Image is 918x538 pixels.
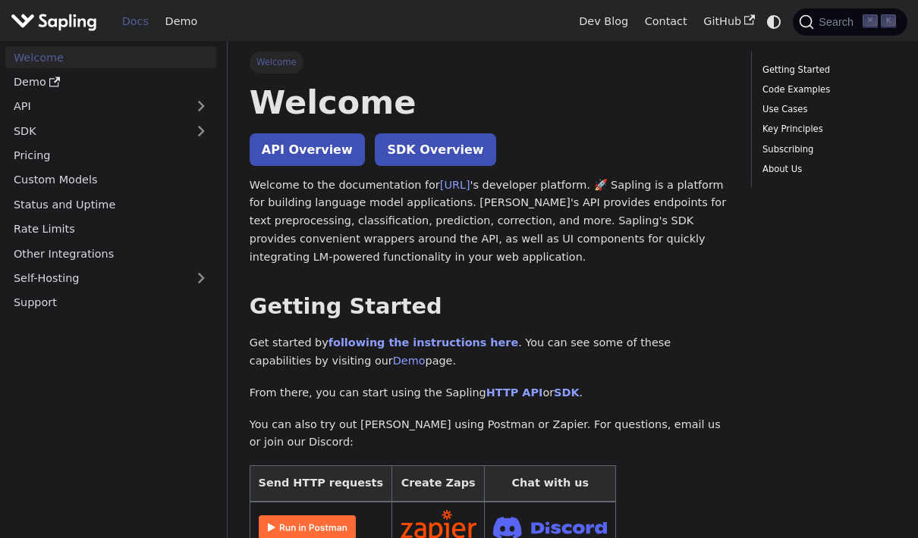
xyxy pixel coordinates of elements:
[250,334,729,371] p: Get started by . You can see some of these capabilities by visiting our page.
[762,102,891,117] a: Use Cases
[5,71,216,93] a: Demo
[5,218,216,240] a: Rate Limits
[250,52,729,73] nav: Breadcrumbs
[440,179,470,191] a: [URL]
[186,120,216,142] button: Expand sidebar category 'SDK'
[762,142,891,157] a: Subscribing
[762,63,891,77] a: Getting Started
[250,293,729,321] h2: Getting Started
[157,10,206,33] a: Demo
[5,145,216,167] a: Pricing
[250,133,365,166] a: API Overview
[393,355,426,367] a: Demo
[5,46,216,68] a: Welcome
[637,10,696,33] a: Contact
[762,122,891,136] a: Key Principles
[571,10,636,33] a: Dev Blog
[763,11,785,33] button: Switch between dark and light mode (currently system mode)
[554,386,579,399] a: SDK
[486,386,543,399] a: HTTP API
[863,14,878,28] kbd: ⌘
[114,10,157,33] a: Docs
[250,466,391,502] th: Send HTTP requests
[250,384,729,402] p: From there, you can start using the Sapling or .
[5,120,186,142] a: SDK
[186,95,216,117] button: Expand sidebar category 'API'
[485,466,616,502] th: Chat with us
[762,162,891,177] a: About Us
[695,10,762,33] a: GitHub
[793,8,907,36] button: Search (Command+K)
[11,11,97,33] img: Sapling.ai
[250,82,729,123] h1: Welcome
[762,83,891,97] a: Code Examples
[814,16,863,28] span: Search
[250,52,303,73] span: Welcome
[5,267,216,289] a: Self-Hosting
[11,11,102,33] a: Sapling.ai
[5,169,216,191] a: Custom Models
[391,466,485,502] th: Create Zaps
[5,242,216,264] a: Other Integrations
[881,14,896,28] kbd: K
[5,193,216,215] a: Status and Uptime
[5,95,186,117] a: API
[250,177,729,267] p: Welcome to the documentation for 's developer platform. 🚀 Sapling is a platform for building lang...
[329,336,518,349] a: following the instructions here
[375,133,495,166] a: SDK Overview
[250,416,729,452] p: You can also try out [PERSON_NAME] using Postman or Zapier. For questions, email us or join our D...
[5,292,216,314] a: Support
